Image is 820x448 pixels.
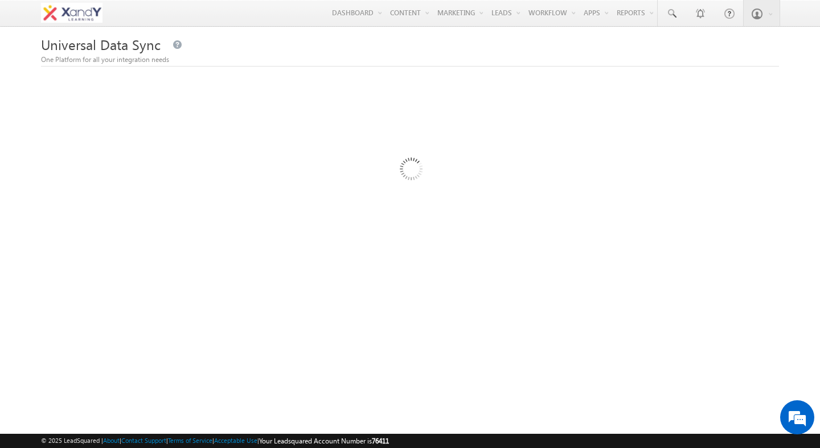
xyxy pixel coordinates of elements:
span: Universal Data Sync [41,35,161,53]
a: About [103,437,120,444]
img: Loading... [351,112,469,230]
a: Contact Support [121,437,166,444]
span: 76411 [372,437,389,445]
span: Your Leadsquared Account Number is [259,437,389,445]
img: Custom Logo [41,3,102,23]
span: © 2025 LeadSquared | | | | | [41,435,389,446]
div: One Platform for all your integration needs [41,55,779,65]
a: Acceptable Use [214,437,257,444]
a: Terms of Service [168,437,212,444]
